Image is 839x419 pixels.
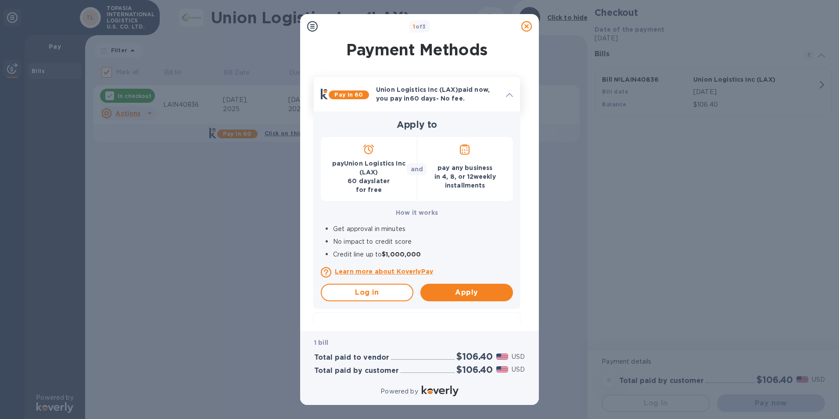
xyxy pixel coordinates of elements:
[420,284,513,301] button: Apply
[333,224,513,234] p: Get approval in minutes
[328,159,410,194] p: pay Union Logistics Inc (LAX) 60 days later for free
[396,209,438,216] b: How it works
[496,354,508,360] img: USD
[329,287,405,298] span: Log in
[422,386,459,396] img: Logo
[321,284,413,301] button: Log in
[424,163,506,190] p: pay any business in 4 , 8 , or 12 weekly installments
[335,267,513,276] a: Learn more about KoverlyPay
[456,364,493,375] h2: $106.40
[496,366,508,372] img: USD
[413,23,415,30] span: 1
[512,365,525,374] p: USD
[512,352,525,361] p: USD
[312,40,522,59] h1: Payment Methods
[397,119,437,130] b: Apply to
[380,387,418,396] p: Powered by
[314,354,389,362] h3: Total paid to vendor
[333,237,513,246] p: No impact to credit score
[333,250,513,259] p: Credit line up to
[427,287,506,298] span: Apply
[456,351,493,362] h2: $106.40
[382,251,421,258] b: $1,000,000
[413,23,426,30] b: of 3
[411,165,423,173] p: and
[334,91,363,98] b: Pay in 60
[376,85,499,103] p: Union Logistics Inc (LAX) paid now, you pay in 60 days - No fee.
[314,367,399,375] h3: Total paid by customer
[314,339,328,346] b: 1 bill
